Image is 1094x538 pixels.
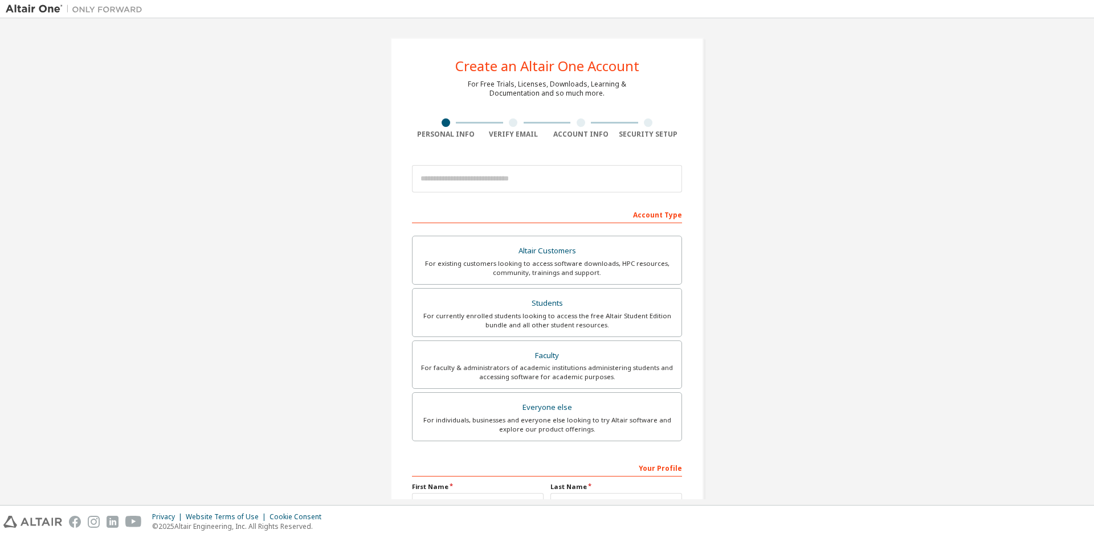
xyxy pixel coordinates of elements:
[412,205,682,223] div: Account Type
[270,512,328,521] div: Cookie Consent
[6,3,148,15] img: Altair One
[419,295,675,311] div: Students
[412,458,682,477] div: Your Profile
[88,516,100,528] img: instagram.svg
[419,400,675,416] div: Everyone else
[69,516,81,528] img: facebook.svg
[419,348,675,364] div: Faculty
[107,516,119,528] img: linkedin.svg
[186,512,270,521] div: Website Terms of Use
[412,482,544,491] label: First Name
[419,259,675,277] div: For existing customers looking to access software downloads, HPC resources, community, trainings ...
[3,516,62,528] img: altair_logo.svg
[547,130,615,139] div: Account Info
[125,516,142,528] img: youtube.svg
[468,80,626,98] div: For Free Trials, Licenses, Downloads, Learning & Documentation and so much more.
[419,311,675,330] div: For currently enrolled students looking to access the free Altair Student Edition bundle and all ...
[480,130,548,139] div: Verify Email
[152,512,186,521] div: Privacy
[419,243,675,259] div: Altair Customers
[615,130,683,139] div: Security Setup
[412,130,480,139] div: Personal Info
[152,521,328,531] p: © 2025 Altair Engineering, Inc. All Rights Reserved.
[419,416,675,434] div: For individuals, businesses and everyone else looking to try Altair software and explore our prod...
[419,363,675,381] div: For faculty & administrators of academic institutions administering students and accessing softwa...
[455,59,639,73] div: Create an Altair One Account
[550,482,682,491] label: Last Name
